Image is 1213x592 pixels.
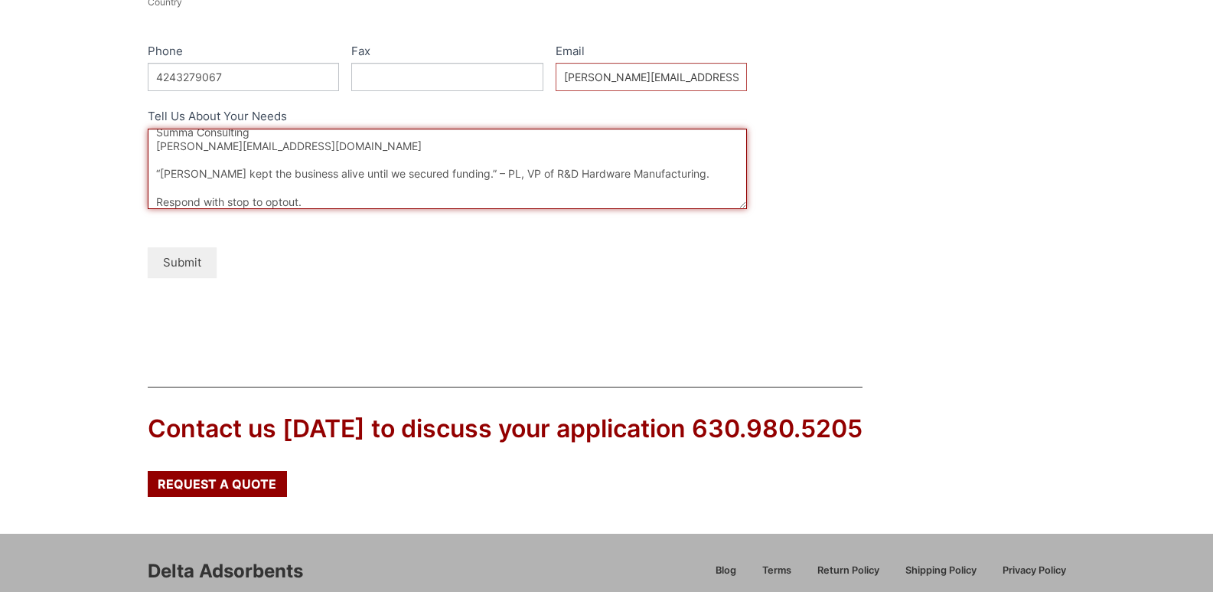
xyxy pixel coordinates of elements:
[148,412,862,446] div: Contact us [DATE] to discuss your application 630.980.5205
[556,41,748,64] label: Email
[148,41,340,64] label: Phone
[148,247,217,277] button: Submit
[905,566,977,576] span: Shipping Policy
[716,566,736,576] span: Blog
[148,558,303,584] div: Delta Adsorbents
[762,566,791,576] span: Terms
[749,562,804,589] a: Terms
[148,471,287,497] a: Request a Quote
[892,562,990,589] a: Shipping Policy
[148,106,748,129] label: Tell Us About Your Needs
[990,562,1066,589] a: Privacy Policy
[817,566,879,576] span: Return Policy
[351,41,543,64] label: Fax
[804,562,892,589] a: Return Policy
[703,562,749,589] a: Blog
[1003,566,1066,576] span: Privacy Policy
[158,478,276,490] span: Request a Quote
